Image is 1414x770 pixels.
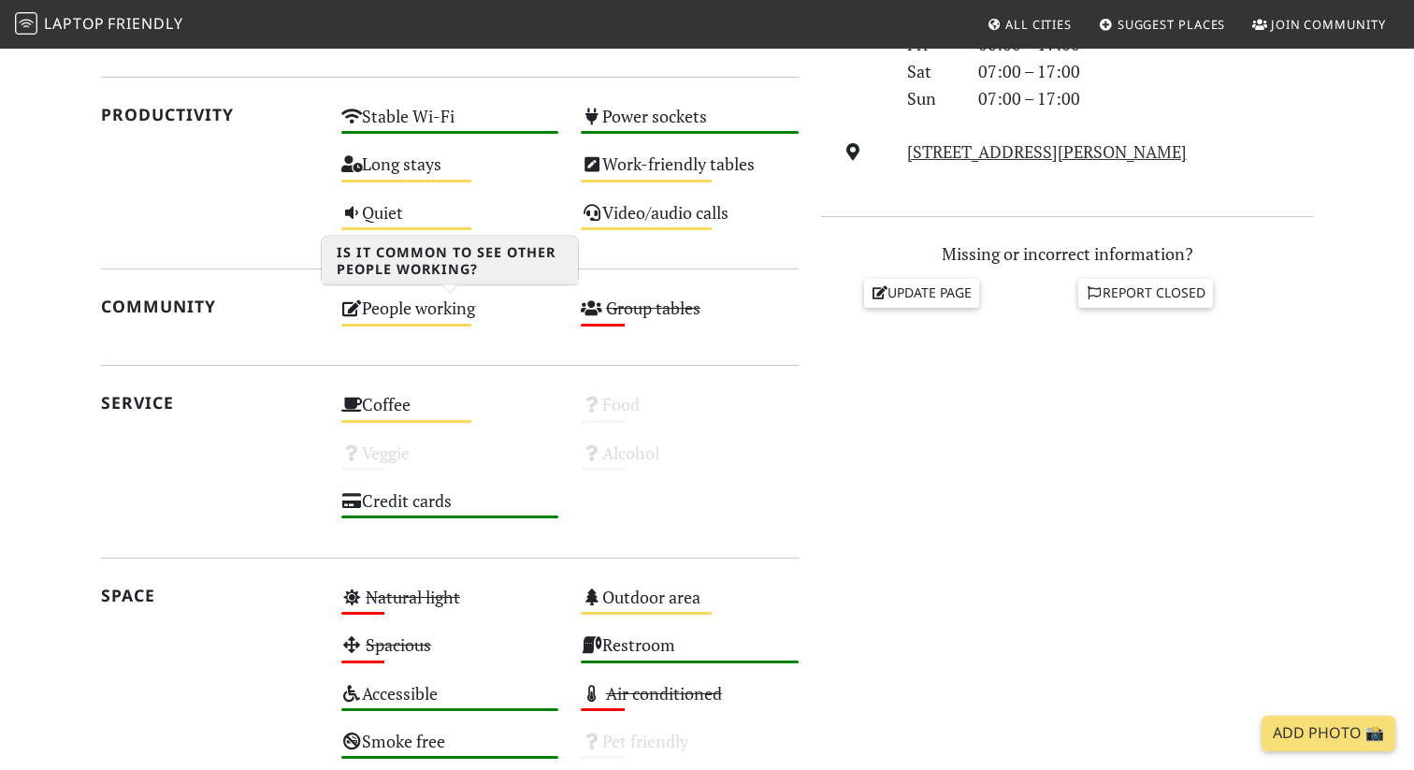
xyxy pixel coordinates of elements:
span: Join Community [1271,16,1386,33]
div: Accessible [330,678,570,726]
div: Credit cards [330,486,570,533]
div: Work-friendly tables [570,149,810,196]
a: Suggest Places [1091,7,1234,41]
h2: Community [101,297,319,316]
div: Quiet [330,197,570,245]
div: Coffee [330,389,570,437]
div: 07:00 – 17:00 [967,58,1324,85]
a: Join Community [1245,7,1393,41]
a: Report closed [1078,279,1213,307]
img: LaptopFriendly [15,12,37,35]
a: Update page [864,279,980,307]
div: Sun [896,85,967,112]
div: Restroom [570,630,810,677]
div: Alcohol [570,438,810,486]
div: Veggie [330,438,570,486]
h2: Productivity [101,105,319,124]
div: Stable Wi-Fi [330,101,570,149]
div: Food [570,389,810,437]
s: Air conditioned [606,682,722,705]
div: Power sockets [570,101,810,149]
h2: Space [101,586,319,605]
s: Spacious [366,633,431,656]
div: People working [330,293,570,341]
div: 07:00 – 17:00 [967,85,1324,112]
div: Sat [896,58,967,85]
p: Missing or incorrect information? [821,240,1313,268]
span: Suggest Places [1118,16,1226,33]
div: Outdoor area [570,582,810,630]
a: LaptopFriendly LaptopFriendly [15,8,183,41]
span: Laptop [44,13,105,34]
div: Video/audio calls [570,197,810,245]
s: Group tables [606,297,700,319]
div: Long stays [330,149,570,196]
span: All Cities [1005,16,1072,33]
s: Natural light [366,586,460,608]
span: Friendly [108,13,182,34]
h3: Is it common to see other people working? [322,237,578,285]
a: All Cities [979,7,1079,41]
h2: Service [101,393,319,413]
a: [STREET_ADDRESS][PERSON_NAME] [907,140,1187,163]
